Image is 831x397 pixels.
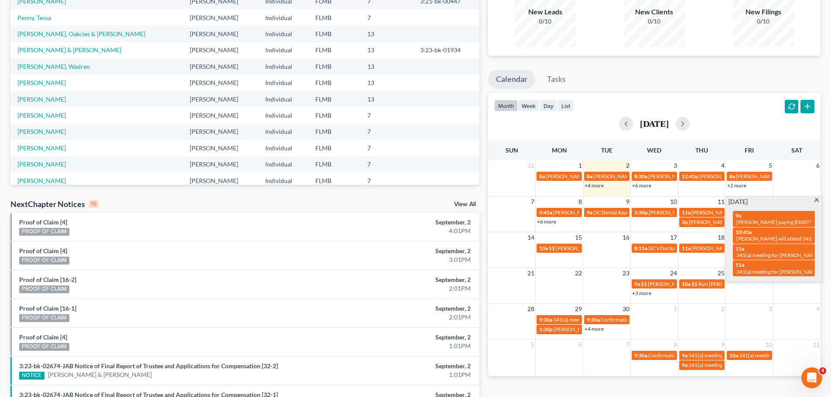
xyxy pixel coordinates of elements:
span: 9:30a [634,352,647,359]
button: month [494,100,518,112]
span: 11 [812,339,821,350]
span: 4 [720,160,725,171]
button: day [540,100,557,112]
td: 7 [360,140,413,156]
td: FLMB [308,42,360,58]
td: Individual [258,26,308,42]
a: [PERSON_NAME] & [PERSON_NAME] [48,370,152,379]
span: DC's Doctors Appt - Annual Physical [648,245,731,251]
a: [PERSON_NAME] [17,95,66,103]
span: 10:45a [735,229,752,235]
span: 2 [720,304,725,314]
span: [PERSON_NAME] FC Hearing-[GEOGRAPHIC_DATA] [554,326,676,333]
a: [PERSON_NAME] [17,160,66,168]
a: +2 more [727,182,746,189]
span: 18 [717,232,725,243]
span: 25 [717,268,725,278]
span: 3 [673,160,678,171]
td: 13 [360,26,413,42]
td: FLMB [308,140,360,156]
a: [PERSON_NAME] [17,112,66,119]
span: 11a [682,209,691,216]
td: FLMB [308,173,360,189]
div: PROOF OF CLAIM [19,343,69,351]
span: Fri [745,146,754,154]
span: 9:45a [539,209,552,216]
div: September, 2 [326,218,471,227]
td: [PERSON_NAME] [183,26,259,42]
a: Proof of Claim [16-2] [19,276,76,283]
span: [PERSON_NAME] [546,173,587,180]
a: [PERSON_NAME], Oakcies & [PERSON_NAME] [17,30,145,37]
a: [PERSON_NAME] [17,177,66,184]
td: 7 [360,173,413,189]
td: [PERSON_NAME] [183,107,259,123]
td: 7 [360,124,413,140]
span: Sun [506,146,518,154]
div: PROOF OF CLAIM [19,314,69,322]
span: [PERSON_NAME] FC hearing Duval County [689,219,788,225]
span: 1:30p [539,326,553,333]
span: 8 [578,197,583,207]
span: 8:15a [634,245,647,251]
a: Proof of Claim [4] [19,333,67,341]
div: 2:01PM [326,284,471,293]
span: 3 [768,304,773,314]
td: 13 [360,91,413,107]
span: 10 [764,339,773,350]
div: 0/10 [733,17,794,26]
div: NextChapter Notices [10,199,99,209]
span: [PERSON_NAME] [593,173,634,180]
span: 11a [735,261,744,268]
a: +6 more [537,218,556,225]
span: 9:30a [587,316,600,323]
td: 13 [360,75,413,91]
h2: [DATE] [640,119,669,128]
span: $$ [PERSON_NAME] owes a check $375.00 [641,281,740,287]
button: list [557,100,574,112]
td: Individual [258,107,308,123]
span: 17 [669,232,678,243]
span: [PERSON_NAME] [PHONE_NUMBER] [649,209,737,216]
span: Confirmation hearing for [PERSON_NAME] [648,352,747,359]
div: 0/10 [515,17,576,26]
td: [PERSON_NAME] [183,173,259,189]
span: 10a [729,352,738,359]
span: 28 [527,304,535,314]
div: September, 2 [326,247,471,255]
div: NOTICE [19,372,44,380]
a: Proof of Claim [4] [19,247,67,254]
a: [PERSON_NAME] [17,128,66,135]
span: 1 [673,304,678,314]
td: Individual [258,42,308,58]
td: Individual [258,58,308,75]
span: 341(a) meeting for [PERSON_NAME] [688,352,773,359]
span: 22 [574,268,583,278]
td: Individual [258,10,308,26]
div: September, 2 [326,333,471,342]
td: Individual [258,140,308,156]
span: 31 [527,160,535,171]
span: 5 [530,339,535,350]
a: +4 more [585,326,604,332]
span: 30 [622,304,630,314]
span: 10 [669,197,678,207]
a: 3:23-bk-02674-JAB Notice of Final Report of Trustee and Applications for Compensation [32-2] [19,362,278,370]
a: Calendar [488,70,535,89]
span: 10a [539,245,548,251]
span: 8a [729,173,735,180]
span: Wed [647,146,661,154]
span: 10a [682,281,691,287]
td: 7 [360,10,413,26]
a: [PERSON_NAME] [17,144,66,152]
td: 13 [360,42,413,58]
span: 6 [815,160,821,171]
span: 29 [574,304,583,314]
span: 5 [768,160,773,171]
span: 9a [682,362,687,368]
td: FLMB [308,10,360,26]
td: FLMB [308,156,360,173]
span: 341(a) meeting for [PERSON_NAME] [736,252,821,258]
span: DC Dental Appt with [PERSON_NAME] [593,209,682,216]
span: 341(a) meeting for [PERSON_NAME] [739,352,823,359]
